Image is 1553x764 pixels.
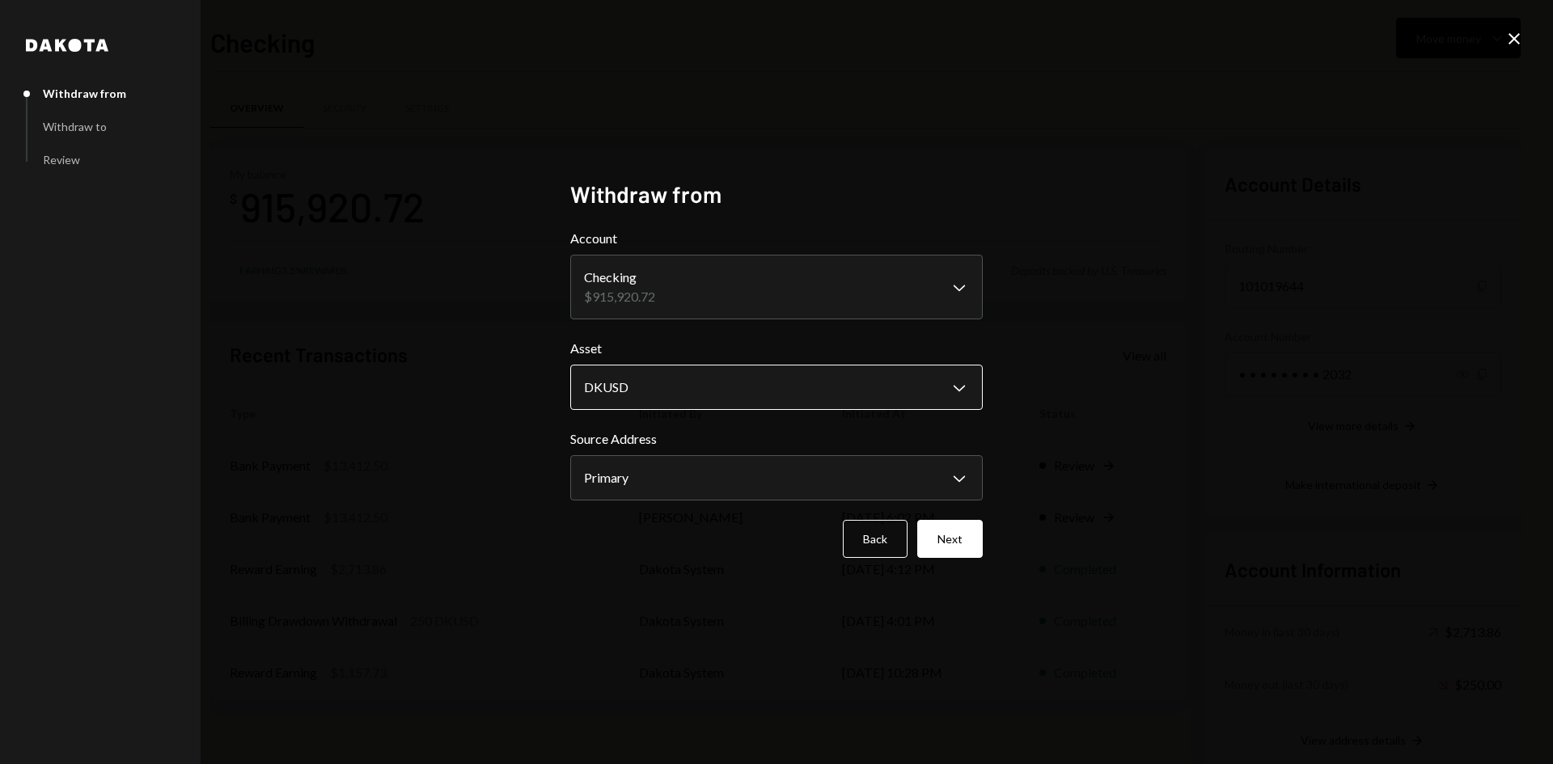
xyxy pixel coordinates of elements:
[570,229,983,248] label: Account
[570,455,983,500] button: Source Address
[570,429,983,449] label: Source Address
[570,365,983,410] button: Asset
[570,339,983,358] label: Asset
[43,120,107,133] div: Withdraw to
[843,520,908,558] button: Back
[43,87,126,100] div: Withdraw from
[917,520,983,558] button: Next
[43,153,80,167] div: Review
[570,255,983,319] button: Account
[570,179,983,210] h2: Withdraw from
